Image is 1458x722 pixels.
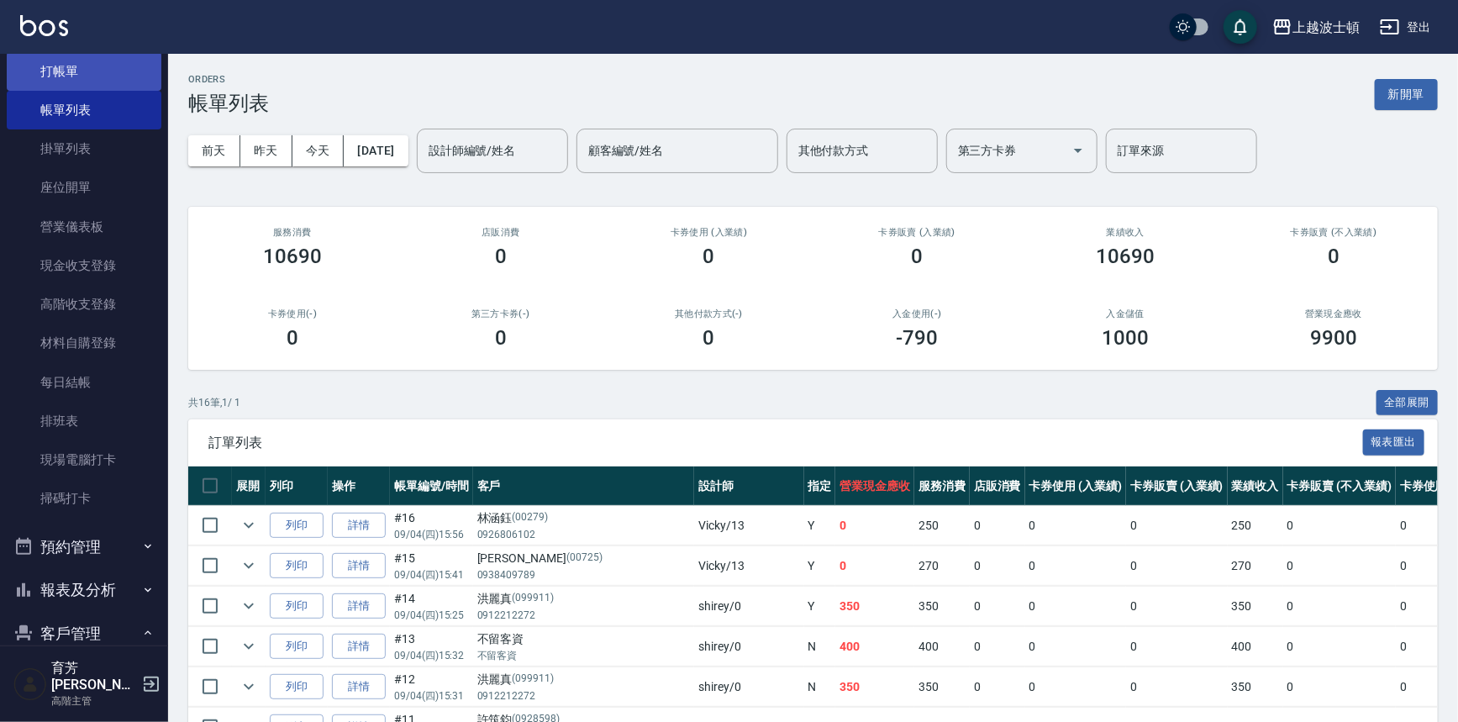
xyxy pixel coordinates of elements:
h2: 入金使用(-) [833,308,1001,319]
td: 0 [970,506,1025,545]
div: 上越波士頓 [1292,17,1360,38]
p: 共 16 筆, 1 / 1 [188,395,240,410]
td: #15 [390,546,473,586]
h2: 入金儲值 [1041,308,1209,319]
button: 列印 [270,593,324,619]
button: expand row [236,593,261,619]
a: 營業儀表板 [7,208,161,246]
th: 營業現金應收 [835,466,914,506]
h3: 帳單列表 [188,92,269,115]
td: Y [804,587,836,626]
button: 客戶管理 [7,612,161,656]
th: 店販消費 [970,466,1025,506]
button: 報表及分析 [7,568,161,612]
div: 林涵鈺 [477,509,691,527]
a: 材料自購登錄 [7,324,161,362]
button: 列印 [270,513,324,539]
td: 0 [970,587,1025,626]
button: expand row [236,513,261,538]
td: 270 [914,546,970,586]
h3: -790 [897,326,939,350]
button: save [1224,10,1257,44]
h3: 0 [911,245,923,268]
td: shirey /0 [694,627,803,667]
a: 帳單列表 [7,91,161,129]
button: 新開單 [1375,79,1438,110]
h2: 店販消費 [417,227,585,238]
button: 全部展開 [1376,390,1439,416]
h3: 9900 [1310,326,1357,350]
td: 350 [914,587,970,626]
td: 350 [1228,667,1283,707]
span: 訂單列表 [208,435,1363,451]
p: 0912212272 [477,688,691,704]
button: 報表匯出 [1363,430,1425,456]
h3: 0 [1328,245,1340,268]
td: 400 [835,627,914,667]
td: 350 [835,587,914,626]
p: 高階主管 [51,693,137,709]
p: (00279) [513,509,549,527]
h2: 卡券販賣 (入業績) [833,227,1001,238]
td: 0 [1025,506,1127,545]
img: Person [13,667,47,701]
th: 卡券販賣 (入業績) [1126,466,1228,506]
th: 服務消費 [914,466,970,506]
th: 帳單編號/時間 [390,466,473,506]
div: [PERSON_NAME] [477,550,691,567]
h3: 0 [495,245,507,268]
h5: 育芳[PERSON_NAME] [51,660,137,693]
a: 詳情 [332,553,386,579]
a: 每日結帳 [7,363,161,402]
h2: 業績收入 [1041,227,1209,238]
td: 0 [1283,587,1396,626]
td: 0 [1025,587,1127,626]
td: 350 [835,667,914,707]
a: 報表匯出 [1363,434,1425,450]
h2: 第三方卡券(-) [417,308,585,319]
td: Vicky /13 [694,506,803,545]
td: 0 [1126,587,1228,626]
button: [DATE] [344,135,408,166]
td: 0 [1126,506,1228,545]
h3: 服務消費 [208,227,376,238]
td: 0 [1283,667,1396,707]
h3: 10690 [263,245,322,268]
p: (099911) [513,671,555,688]
h3: 10690 [1096,245,1155,268]
h3: 0 [703,245,715,268]
td: 250 [914,506,970,545]
th: 操作 [328,466,390,506]
td: N [804,667,836,707]
td: 0 [1025,667,1127,707]
td: 0 [835,506,914,545]
button: expand row [236,674,261,699]
h2: 其他付款方式(-) [625,308,793,319]
td: Y [804,546,836,586]
p: 09/04 (四) 15:31 [394,688,469,704]
a: 現場電腦打卡 [7,440,161,479]
button: 列印 [270,674,324,700]
a: 詳情 [332,634,386,660]
a: 詳情 [332,513,386,539]
p: 09/04 (四) 15:25 [394,608,469,623]
button: 登出 [1373,12,1438,43]
td: 0 [970,627,1025,667]
td: 350 [1228,587,1283,626]
button: expand row [236,634,261,659]
p: 0912212272 [477,608,691,623]
th: 指定 [804,466,836,506]
button: 昨天 [240,135,292,166]
td: 0 [970,667,1025,707]
a: 排班表 [7,402,161,440]
button: 列印 [270,553,324,579]
div: 洪麗真 [477,590,691,608]
div: 洪麗真 [477,671,691,688]
td: shirey /0 [694,667,803,707]
td: 250 [1228,506,1283,545]
td: 0 [1283,506,1396,545]
td: 0 [1025,627,1127,667]
a: 座位開單 [7,168,161,207]
div: 不留客資 [477,630,691,648]
th: 展開 [232,466,266,506]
